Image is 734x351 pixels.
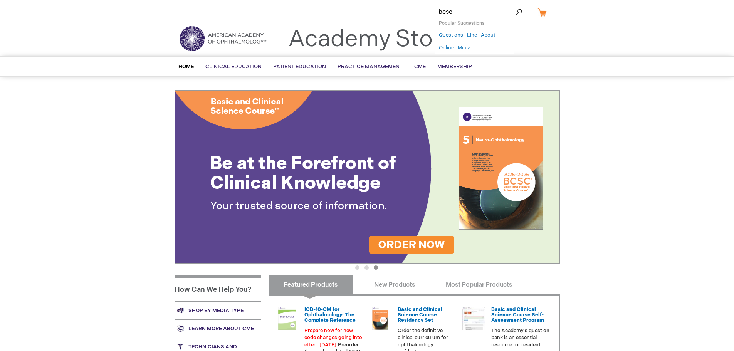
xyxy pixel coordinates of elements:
a: New Products [353,275,437,294]
a: Questions [439,32,463,39]
span: Patient Education [273,64,326,70]
img: 0120008u_42.png [275,307,299,330]
a: Line [467,32,477,39]
a: About [481,32,495,39]
input: Name, # or keyword [435,6,514,18]
button: 2 of 3 [364,265,369,270]
span: Home [178,64,194,70]
span: Popular Suggestions [439,20,484,26]
h1: How Can We Help You? [175,275,261,301]
span: Membership [437,64,472,70]
span: CME [414,64,426,70]
a: Shop by media type [175,301,261,319]
span: Practice Management [338,64,403,70]
a: Most Popular Products [437,275,521,294]
a: Basic and Clinical Science Course Self-Assessment Program [491,306,544,324]
a: Min v [458,44,470,52]
img: bcscself_20.jpg [462,307,485,330]
img: 02850963u_47.png [369,307,392,330]
a: Featured Products [269,275,353,294]
button: 3 of 3 [374,265,378,270]
a: Online [439,44,454,52]
a: Basic and Clinical Science Course Residency Set [398,306,442,324]
a: Learn more about CME [175,319,261,338]
span: Clinical Education [205,64,262,70]
span: Search [496,4,525,19]
a: Academy Store [288,25,454,53]
button: 1 of 3 [355,265,359,270]
font: Prepare now for new code changes going into effect [DATE]. [304,327,362,348]
a: ICD-10-CM for Ophthalmology: The Complete Reference [304,306,356,324]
